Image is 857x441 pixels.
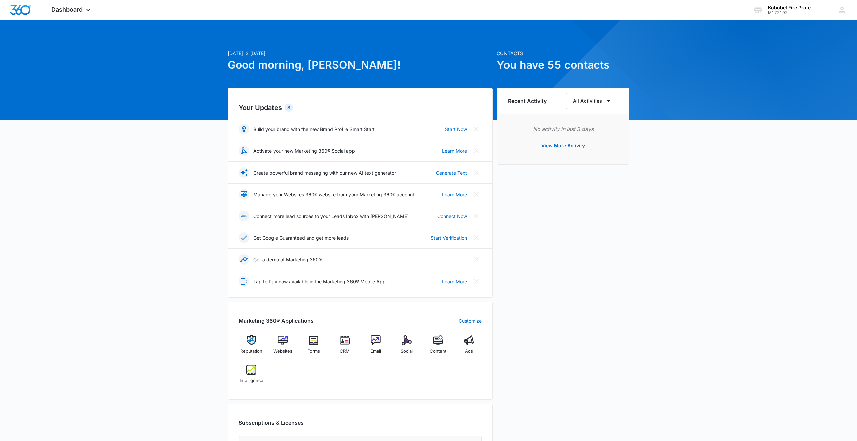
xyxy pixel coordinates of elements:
[51,6,83,13] span: Dashboard
[253,213,409,220] p: Connect more lead sources to your Leads Inbox with [PERSON_NAME]
[535,138,592,154] button: View More Activity
[240,348,262,355] span: Reputation
[239,365,264,389] a: Intelligence
[240,377,263,384] span: Intelligence
[566,93,618,109] button: All Activities
[239,335,264,359] a: Reputation
[431,234,467,241] a: Start Verification
[471,189,482,200] button: Close
[442,191,467,198] a: Learn More
[253,169,396,176] p: Create powerful brand messaging with our new AI text generator
[508,125,618,133] p: No activity in last 3 days
[465,348,473,355] span: Ads
[363,335,389,359] a: Email
[394,335,420,359] a: Social
[471,211,482,221] button: Close
[253,191,414,198] p: Manage your Websites 360® website from your Marketing 360® account
[273,348,292,355] span: Websites
[508,97,547,105] h6: Recent Activity
[401,348,413,355] span: Social
[228,57,493,73] h1: Good morning, [PERSON_NAME]!
[436,169,467,176] a: Generate Text
[253,126,375,133] p: Build your brand with the new Brand Profile Smart Start
[471,124,482,134] button: Close
[307,348,320,355] span: Forms
[445,126,467,133] a: Start Now
[253,256,322,263] p: Get a demo of Marketing 360®
[228,50,493,57] p: [DATE] is [DATE]
[442,278,467,285] a: Learn More
[456,335,482,359] a: Ads
[239,317,314,325] h2: Marketing 360® Applications
[253,278,386,285] p: Tap to Pay now available in the Marketing 360® Mobile App
[497,50,629,57] p: Contacts
[471,145,482,156] button: Close
[437,213,467,220] a: Connect Now
[340,348,350,355] span: CRM
[768,10,817,15] div: account id
[239,419,304,427] h2: Subscriptions & Licenses
[270,335,296,359] a: Websites
[459,317,482,324] a: Customize
[332,335,358,359] a: CRM
[471,276,482,287] button: Close
[430,348,446,355] span: Content
[442,147,467,154] a: Learn More
[285,104,293,112] div: 8
[239,103,482,113] h2: Your Updates
[253,234,349,241] p: Get Google Guaranteed and get more leads
[301,335,327,359] a: Forms
[471,167,482,178] button: Close
[471,254,482,265] button: Close
[370,348,381,355] span: Email
[425,335,451,359] a: Content
[471,232,482,243] button: Close
[497,57,629,73] h1: You have 55 contacts
[253,147,355,154] p: Activate your new Marketing 360® Social app
[768,5,817,10] div: account name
